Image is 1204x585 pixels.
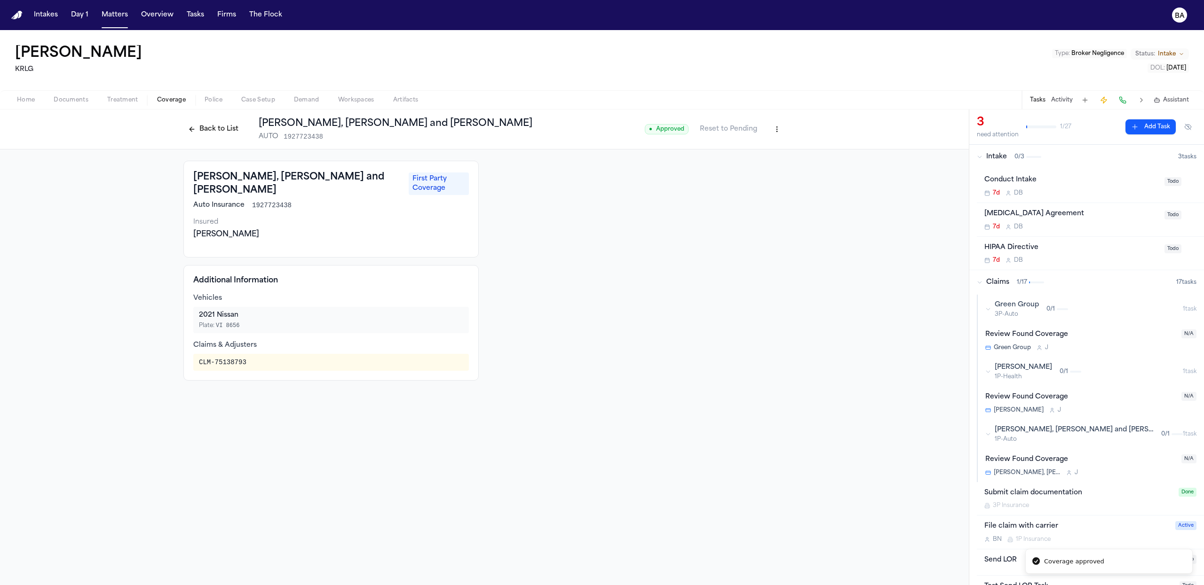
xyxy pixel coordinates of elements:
span: Police [205,96,222,104]
div: Insured [193,218,469,227]
span: 0 / 1 [1046,305,1055,313]
button: [PERSON_NAME]1P-Health0/11task [978,357,1204,386]
button: Assistant [1154,96,1189,104]
div: Open task: Conduct Intake [977,169,1204,203]
div: File claim with carrier [984,521,1170,532]
div: Review Found Coverage [985,329,1176,340]
div: Vehicles [193,294,469,303]
span: Demand [294,96,319,104]
div: Open task: Review Found Coverage [978,324,1204,357]
h3: [PERSON_NAME], [PERSON_NAME] and [PERSON_NAME] [193,171,403,197]
button: Reset to Pending [694,122,763,137]
span: D B [1014,189,1023,197]
button: Create Immediate Task [1097,94,1110,107]
img: Finch Logo [11,11,23,20]
span: Status: [1135,50,1155,58]
button: Tasks [1030,96,1046,104]
button: Edit Type: Broker Negligence [1052,49,1127,58]
h2: KRLG [15,64,146,75]
button: Claims1/1717tasks [969,270,1204,295]
div: 2021 Nissan [199,311,463,320]
span: J [1075,469,1078,476]
span: [PERSON_NAME], [PERSON_NAME] and [PERSON_NAME] [995,425,1154,435]
button: Add Task [1125,119,1176,134]
span: B N [993,536,1002,543]
button: Hide completed tasks (⌘⇧H) [1180,119,1196,134]
span: Approved [645,124,689,134]
span: First Party Coverage [409,172,469,195]
button: Snooze task [1185,209,1196,220]
span: 3 task s [1178,153,1196,161]
button: Snooze task [1185,242,1196,254]
div: Open task: Send LOR [977,549,1204,576]
div: Review Found Coverage [985,454,1176,465]
button: Day 1 [67,7,92,23]
span: 7d [993,223,1000,231]
button: Add Task [1078,94,1092,107]
span: 0 / 3 [1014,153,1024,161]
span: Broker Negligence [1071,51,1124,56]
div: need attention [977,131,1019,139]
span: VI 8656 [216,322,239,329]
span: Artifacts [393,96,419,104]
span: 0 / 1 [1060,368,1068,375]
span: AUTO [259,132,278,141]
span: Auto Insurance [193,201,245,210]
button: Green Group3P-Auto0/11task [978,295,1204,324]
a: The Flock [246,7,286,23]
span: Done [1179,488,1196,497]
div: CLM-75138793 [199,358,246,367]
div: Open task: Submit claim documentation [977,482,1204,516]
span: 1 task [1183,305,1196,313]
span: 3P-Auto [995,311,1039,318]
span: 1927723438 [252,201,292,210]
div: HIPAA Directive [984,242,1159,253]
span: Treatment [107,96,138,104]
a: Home [11,11,23,20]
h1: [PERSON_NAME], [PERSON_NAME] and [PERSON_NAME] [259,117,532,130]
span: Plate: [199,322,239,329]
a: Matters [98,7,132,23]
span: Intake [986,152,1007,162]
h1: [PERSON_NAME] [15,45,142,62]
button: Make a Call [1116,94,1129,107]
div: Open task: HIPAA Directive [977,237,1204,270]
span: 7d [993,189,1000,197]
span: Active [1175,521,1196,530]
div: Open task: Review Found Coverage [978,449,1204,482]
span: 0 / 1 [1161,430,1170,438]
div: [MEDICAL_DATA] Agreement [984,209,1159,219]
button: [PERSON_NAME], [PERSON_NAME] and [PERSON_NAME]1P-Auto0/11task [978,420,1204,449]
span: Intake [1158,50,1176,58]
div: Send LOR [984,555,1174,566]
button: Snooze task [1185,175,1196,186]
span: 1927723438 [284,132,323,141]
span: Type : [1055,51,1070,56]
span: N/A [1181,392,1196,401]
button: Activity [1051,96,1073,104]
span: ● [649,125,652,133]
span: Case Setup [241,96,275,104]
div: [PERSON_NAME] [193,229,469,240]
button: Edit matter name [15,45,142,62]
span: 1P-Health [995,373,1052,381]
a: Firms [214,7,240,23]
div: Claims & Adjusters [193,341,469,350]
div: Coverage approved [1044,557,1104,566]
span: Todo [1164,177,1181,186]
span: 1P Insurance [1016,536,1051,543]
div: 3 [977,115,1019,130]
span: Coverage [157,96,186,104]
span: D B [1014,257,1023,264]
span: [PERSON_NAME] [995,363,1052,372]
button: Intake0/33tasks [969,145,1204,169]
span: 1 / 17 [1017,279,1027,286]
span: Green Group [995,300,1039,310]
button: Tasks [183,7,208,23]
span: Todo [1164,211,1181,219]
span: Documents [54,96,88,104]
span: 1P-Auto [995,436,1154,443]
button: Intakes [30,7,62,23]
span: Assistant [1163,96,1189,104]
